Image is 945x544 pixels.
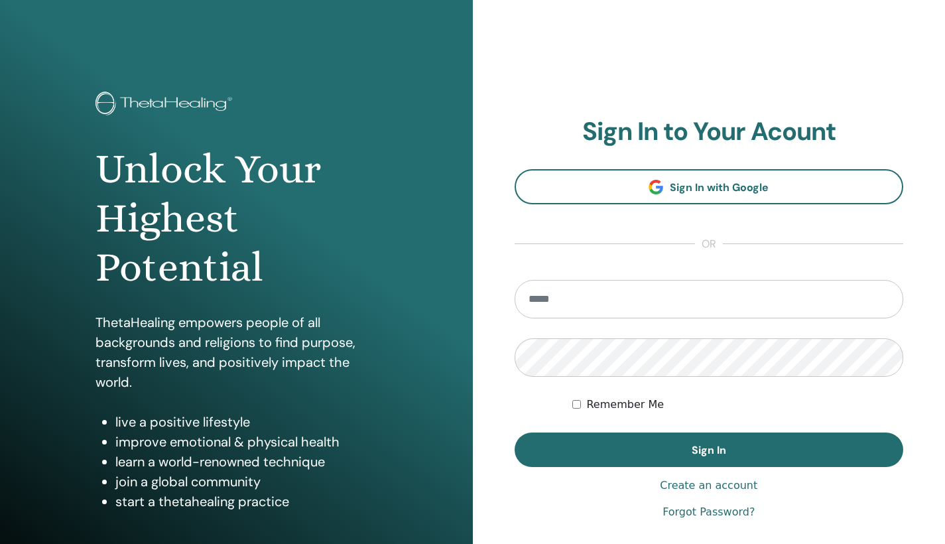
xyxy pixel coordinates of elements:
li: join a global community [115,472,377,492]
h1: Unlock Your Highest Potential [95,145,377,293]
li: start a thetahealing practice [115,492,377,511]
h2: Sign In to Your Acount [515,117,904,147]
div: Keep me authenticated indefinitely or until I manually logout [572,397,903,413]
span: Sign In [692,443,726,457]
a: Forgot Password? [662,504,755,520]
a: Create an account [660,478,757,494]
a: Sign In with Google [515,169,904,204]
button: Sign In [515,433,904,467]
li: improve emotional & physical health [115,432,377,452]
span: Sign In with Google [670,180,769,194]
label: Remember Me [586,397,664,413]
li: learn a world-renowned technique [115,452,377,472]
p: ThetaHealing empowers people of all backgrounds and religions to find purpose, transform lives, a... [95,312,377,392]
li: live a positive lifestyle [115,412,377,432]
span: or [695,236,723,252]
